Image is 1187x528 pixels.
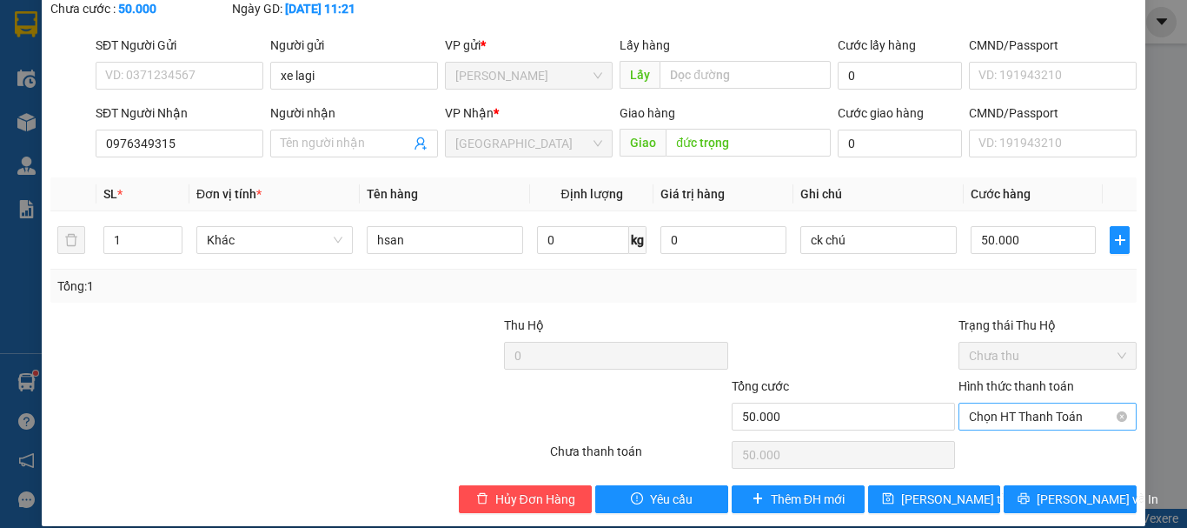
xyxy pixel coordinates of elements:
[620,106,675,120] span: Giao hàng
[57,277,460,296] div: Tổng: 1
[660,61,831,89] input: Dọc đường
[270,36,438,55] div: Người gửi
[971,187,1031,201] span: Cước hàng
[620,61,660,89] span: Lấy
[771,490,845,509] span: Thêm ĐH mới
[838,38,916,52] label: Cước lấy hàng
[414,137,428,150] span: user-add
[882,492,894,506] span: save
[969,104,1137,123] div: CMND/Passport
[958,379,1074,393] label: Hình thức thanh toán
[732,379,789,393] span: Tổng cước
[96,104,263,123] div: SĐT Người Nhận
[1004,485,1137,513] button: printer[PERSON_NAME] và In
[367,226,523,254] input: VD: Bàn, Ghế
[1110,226,1130,254] button: plus
[793,177,964,211] th: Ghi chú
[560,187,622,201] span: Định lượng
[838,62,962,90] input: Cước lấy hàng
[96,36,263,55] div: SĐT Người Gửi
[1111,233,1129,247] span: plus
[969,36,1137,55] div: CMND/Passport
[666,129,831,157] input: Dọc đường
[459,485,592,513] button: deleteHủy Đơn Hàng
[196,187,262,201] span: Đơn vị tính
[367,187,418,201] span: Tên hàng
[969,404,1126,430] span: Chọn HT Thanh Toán
[455,63,602,89] span: Phan Thiết
[631,492,643,506] span: exclamation-circle
[620,38,670,52] span: Lấy hàng
[445,36,613,55] div: VP gửi
[1018,492,1030,506] span: printer
[838,106,924,120] label: Cước giao hàng
[620,129,666,157] span: Giao
[285,2,355,16] b: [DATE] 11:21
[838,130,962,157] input: Cước giao hàng
[476,492,488,506] span: delete
[455,130,602,157] span: Đà Lạt
[868,485,1001,513] button: save[PERSON_NAME] thay đổi
[650,490,693,509] span: Yêu cầu
[1117,411,1127,422] span: close-circle
[207,227,342,253] span: Khác
[495,490,575,509] span: Hủy Đơn Hàng
[969,343,1126,369] span: Chưa thu
[118,2,156,16] b: 50.000
[660,187,725,201] span: Giá trị hàng
[800,226,957,254] input: Ghi Chú
[732,485,865,513] button: plusThêm ĐH mới
[595,485,728,513] button: exclamation-circleYêu cầu
[57,226,85,254] button: delete
[901,490,1040,509] span: [PERSON_NAME] thay đổi
[629,226,647,254] span: kg
[103,187,117,201] span: SL
[270,104,438,123] div: Người nhận
[548,442,730,472] div: Chưa thanh toán
[752,492,764,506] span: plus
[504,318,544,332] span: Thu Hộ
[445,106,494,120] span: VP Nhận
[1037,490,1158,509] span: [PERSON_NAME] và In
[958,316,1137,335] div: Trạng thái Thu Hộ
